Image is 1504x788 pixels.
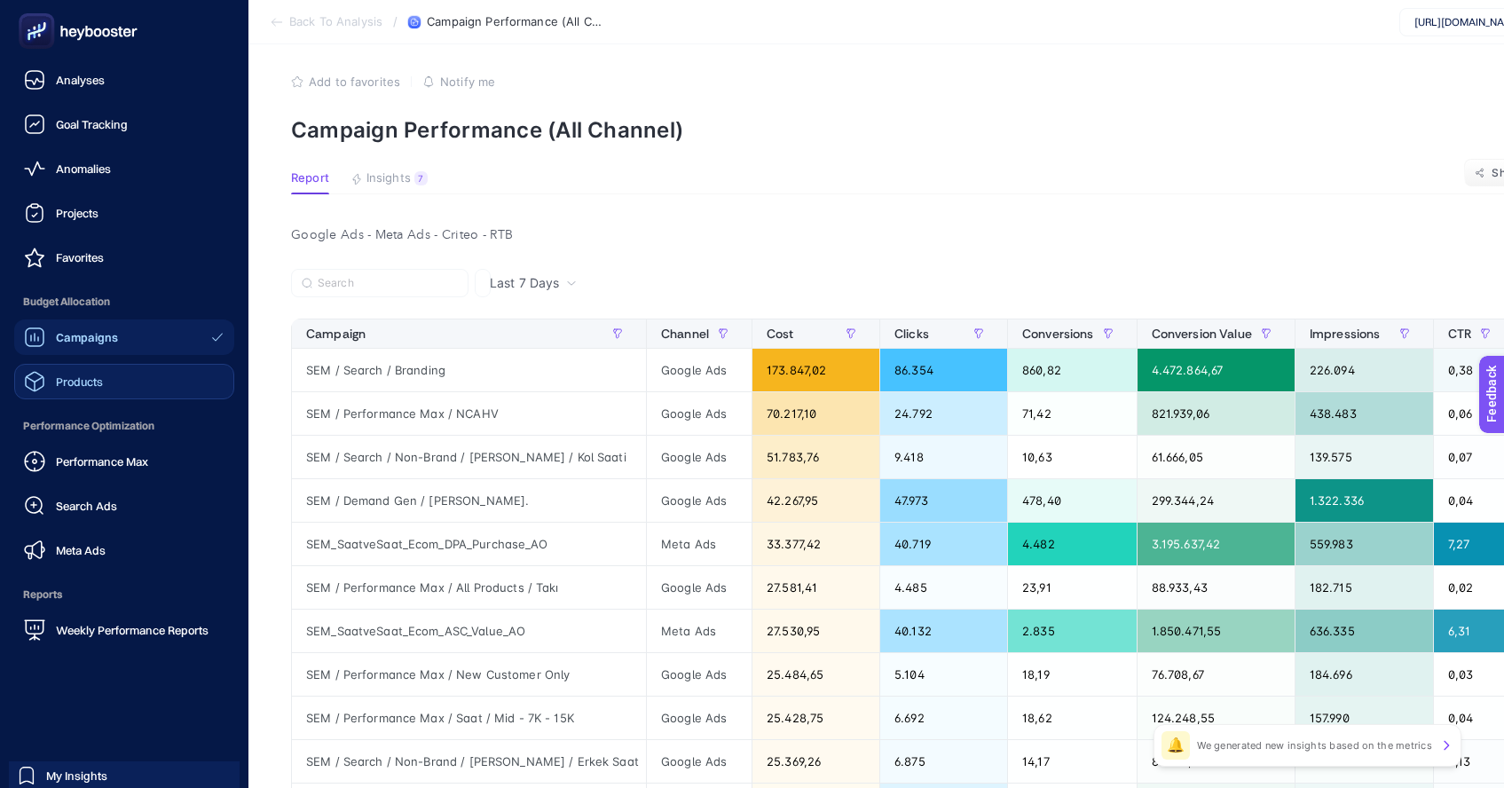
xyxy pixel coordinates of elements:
[56,73,105,87] span: Analyses
[894,327,929,341] span: Clicks
[1008,349,1137,391] div: 860,82
[880,436,1007,478] div: 9.418
[647,740,752,783] div: Google Ads
[1008,610,1137,652] div: 2.835
[1152,327,1252,341] span: Conversion Value
[56,117,128,131] span: Goal Tracking
[647,479,752,522] div: Google Ads
[1295,479,1433,522] div: 1.322.336
[14,612,234,648] a: Weekly Performance Reports
[1161,731,1190,760] div: 🔔
[292,523,646,565] div: SEM_SaatveSaat_Ecom_DPA_Purchase_AO
[647,523,752,565] div: Meta Ads
[1138,740,1295,783] div: 87.222,67
[11,5,67,20] span: Feedback
[318,277,458,290] input: Search
[880,697,1007,739] div: 6.692
[56,330,118,344] span: Campaigns
[1022,327,1094,341] span: Conversions
[1138,697,1295,739] div: 124.248,55
[14,151,234,186] a: Anomalies
[661,327,709,341] span: Channel
[292,479,646,522] div: SEM / Demand Gen / [PERSON_NAME].
[880,523,1007,565] div: 40.719
[14,240,234,275] a: Favorites
[1008,566,1137,609] div: 23,91
[1295,566,1433,609] div: 182.715
[1295,697,1433,739] div: 157.990
[752,653,879,696] div: 25.484,65
[292,653,646,696] div: SEM / Performance Max / New Customer Only
[647,697,752,739] div: Google Ads
[1008,436,1137,478] div: 10,63
[14,319,234,355] a: Campaigns
[56,162,111,176] span: Anomalies
[14,444,234,479] a: Performance Max
[292,740,646,783] div: SEM / Search / Non-Brand / [PERSON_NAME] / Erkek Saat
[1138,523,1295,565] div: 3.195.637,42
[1295,392,1433,435] div: 438.483
[46,768,107,783] span: My Insights
[752,566,879,609] div: 27.581,41
[880,653,1007,696] div: 5.104
[1008,697,1137,739] div: 18,62
[366,171,411,185] span: Insights
[292,697,646,739] div: SEM / Performance Max / Saat / Mid - 7K - 15K
[752,392,879,435] div: 70.217,10
[292,610,646,652] div: SEM_SaatveSaat_Ecom_ASC_Value_AO
[1295,349,1433,391] div: 226.094
[56,499,117,513] span: Search Ads
[427,15,604,29] span: Campaign Performance (All Channel)
[14,284,234,319] span: Budget Allocation
[880,392,1007,435] div: 24.792
[56,454,148,469] span: Performance Max
[422,75,495,89] button: Notify me
[1448,327,1471,341] span: CTR
[14,408,234,444] span: Performance Optimization
[1008,740,1137,783] div: 14,17
[14,577,234,612] span: Reports
[1008,523,1137,565] div: 4.482
[56,374,103,389] span: Products
[752,349,879,391] div: 173.847,02
[1295,610,1433,652] div: 636.335
[1138,653,1295,696] div: 76.708,67
[14,532,234,568] a: Meta Ads
[440,75,495,89] span: Notify me
[1008,653,1137,696] div: 18,19
[647,349,752,391] div: Google Ads
[752,523,879,565] div: 33.377,42
[309,75,400,89] span: Add to favorites
[1138,436,1295,478] div: 61.666,05
[414,171,428,185] div: 7
[752,436,879,478] div: 51.783,76
[393,14,398,28] span: /
[1295,523,1433,565] div: 559.983
[880,610,1007,652] div: 40.132
[1197,738,1432,753] p: We generated new insights based on the metrics
[1295,653,1433,696] div: 184.696
[880,740,1007,783] div: 6.875
[767,327,794,341] span: Cost
[880,566,1007,609] div: 4.485
[880,479,1007,522] div: 47.973
[289,15,382,29] span: Back To Analysis
[14,195,234,231] a: Projects
[1310,327,1381,341] span: Impressions
[291,75,400,89] button: Add to favorites
[1008,392,1137,435] div: 71,42
[1138,566,1295,609] div: 88.933,43
[1295,436,1433,478] div: 139.575
[1008,479,1137,522] div: 478,40
[291,171,329,185] span: Report
[1138,479,1295,522] div: 299.344,24
[647,610,752,652] div: Meta Ads
[292,436,646,478] div: SEM / Search / Non-Brand / [PERSON_NAME] / Kol Saati
[490,274,559,292] span: Last 7 Days
[752,610,879,652] div: 27.530,95
[292,566,646,609] div: SEM / Performance Max / All Products / Takı
[752,479,879,522] div: 42.267,95
[56,250,104,264] span: Favorites
[647,436,752,478] div: Google Ads
[14,106,234,142] a: Goal Tracking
